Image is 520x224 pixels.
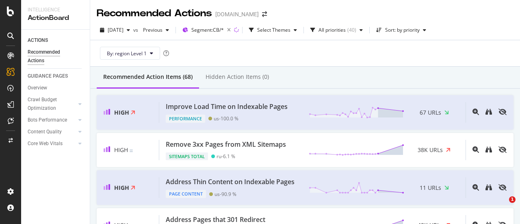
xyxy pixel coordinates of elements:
[418,146,443,154] span: 38K URLs
[28,116,67,124] div: Bots Performance
[191,26,224,33] span: Segment: CB/*
[28,7,83,13] div: Intelligence
[28,48,84,65] a: Recommended Actions
[28,72,68,80] div: GUIDANCE PAGES
[492,196,512,216] iframe: Intercom live chat
[28,36,48,45] div: ACTIONS
[472,184,479,191] div: magnifying-glass-plus
[166,115,205,123] div: Performance
[28,128,62,136] div: Content Quality
[28,116,76,124] a: Bots Performance
[385,28,420,33] div: Sort: by priority
[28,84,84,92] a: Overview
[318,28,346,33] div: All priorities
[140,26,162,33] span: Previous
[262,11,267,17] div: arrow-right-arrow-left
[107,50,147,57] span: By: region Level 1
[108,26,123,33] span: 2025 Aug. 27th
[28,139,63,148] div: Core Web Vitals
[28,139,76,148] a: Core Web Vitals
[100,47,160,60] button: By: region Level 1
[179,24,234,37] button: Segment:CB/*
[28,96,70,113] div: Crawl Budget Optimization
[130,150,133,152] img: Equal
[214,191,236,197] div: us - 90.9 %
[166,140,286,149] div: Remove 3xx Pages from XML Sitemaps
[215,10,259,18] div: [DOMAIN_NAME]
[373,24,429,37] button: Sort: by priority
[498,109,507,115] div: eye-slash
[28,84,47,92] div: Overview
[97,7,212,20] div: Recommended Actions
[28,36,84,45] a: ACTIONS
[114,109,129,116] span: High
[166,152,208,161] div: Sitemaps Total
[217,153,235,159] div: ru - 6.1 %
[28,72,84,80] a: GUIDANCE PAGES
[472,146,479,153] div: magnifying-glass-plus
[166,102,288,111] div: Improve Load Time on Indexable Pages
[472,109,479,115] div: magnifying-glass-plus
[485,147,492,154] a: binoculars
[347,28,356,33] div: ( 40 )
[485,109,492,115] div: binoculars
[214,115,238,122] div: us - 100.0 %
[166,190,206,198] div: Page Content
[28,96,76,113] a: Crawl Budget Optimization
[206,73,269,81] div: Hidden Action Items (0)
[257,28,290,33] div: Select Themes
[28,48,76,65] div: Recommended Actions
[114,146,128,154] span: High
[28,128,76,136] a: Content Quality
[498,184,507,191] div: eye-slash
[133,26,140,33] span: vs
[498,146,507,153] div: eye-slash
[166,177,295,187] div: Address Thin Content on Indexable Pages
[103,73,193,81] div: Recommended Action Items (68)
[246,24,300,37] button: Select Themes
[420,184,441,192] span: 11 URLs
[420,109,441,117] span: 67 URLs
[509,196,516,203] span: 1
[307,24,366,37] button: All priorities(40)
[28,13,83,23] div: ActionBoard
[114,184,129,191] span: High
[485,185,492,191] a: binoculars
[140,24,172,37] button: Previous
[485,146,492,153] div: binoculars
[485,109,492,116] a: binoculars
[97,24,133,37] button: [DATE]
